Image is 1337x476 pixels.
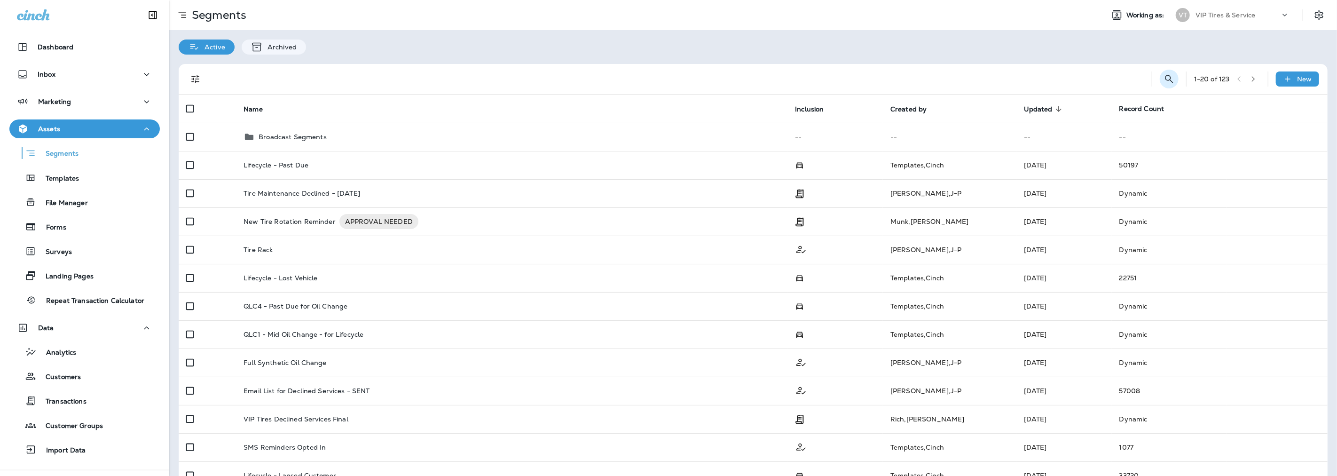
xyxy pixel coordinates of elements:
p: Tire Rack [244,246,273,254]
button: Marketing [9,92,160,111]
span: Inclusion [795,105,824,113]
span: Transaction [795,414,804,423]
button: Analytics [9,342,160,362]
td: Dynamic [1112,349,1328,377]
span: Record Count [1119,104,1164,113]
button: Repeat Transaction Calculator [9,290,160,310]
td: [DATE] [1016,377,1112,405]
td: [DATE] [1016,179,1112,207]
span: Customer Only [795,357,807,366]
span: Transaction [795,217,804,225]
p: Inbox [38,71,55,78]
td: [DATE] [1016,264,1112,292]
td: Dynamic [1112,179,1328,207]
span: APPROVAL NEEDED [339,217,418,226]
td: 1077 [1112,433,1328,461]
td: Dynamic [1112,207,1328,236]
td: -- [1112,123,1328,151]
p: SMS Reminders Opted In [244,444,326,451]
span: Inclusion [795,105,836,113]
td: [DATE] [1016,349,1112,377]
p: VIP Tires & Service [1195,11,1256,19]
td: [PERSON_NAME] , J-P [883,377,1016,405]
td: [PERSON_NAME] , J-P [883,236,1016,264]
p: Full Synthetic Oil Change [244,359,327,366]
td: Munk , [PERSON_NAME] [883,207,1016,236]
button: Dashboard [9,38,160,56]
p: Analytics [37,349,76,357]
span: Possession [795,330,804,338]
p: New Tire Rotation Reminder [244,214,336,229]
p: Landing Pages [36,272,94,281]
span: Possession [795,301,804,310]
span: Name [244,105,275,113]
td: [DATE] [1016,320,1112,349]
p: File Manager [36,199,88,208]
td: [DATE] [1016,151,1112,179]
p: Archived [263,43,297,51]
td: [PERSON_NAME] , J-P [883,349,1016,377]
td: -- [1016,123,1112,151]
p: Dashboard [38,43,73,51]
td: 57008 [1112,377,1328,405]
td: -- [787,123,883,151]
td: [DATE] [1016,236,1112,264]
td: Dynamic [1112,320,1328,349]
span: Possession [795,160,804,169]
button: Collapse Sidebar [140,6,166,24]
td: [DATE] [1016,405,1112,433]
div: VT [1176,8,1190,22]
p: Data [38,324,54,332]
p: Email List for Declined Services - SENT [244,387,370,395]
div: 1 - 20 of 123 [1194,75,1230,83]
td: Rich , [PERSON_NAME] [883,405,1016,433]
td: Dynamic [1112,405,1328,433]
p: Segments [36,150,79,159]
button: Segments [9,143,160,163]
td: [DATE] [1016,292,1112,320]
span: Customer Only [795,245,807,253]
span: Name [244,105,263,113]
td: [DATE] [1016,207,1112,236]
span: Created by [890,105,939,113]
td: Templates , Cinch [883,151,1016,179]
div: APPROVAL NEEDED [339,214,418,229]
p: Templates [36,175,79,183]
button: Surveys [9,241,160,261]
td: Dynamic [1112,292,1328,320]
button: File Manager [9,192,160,212]
button: Inbox [9,65,160,84]
p: Surveys [36,248,72,257]
td: Templates , Cinch [883,320,1016,349]
button: Import Data [9,440,160,460]
button: Forms [9,217,160,237]
td: Templates , Cinch [883,292,1016,320]
button: Templates [9,168,160,188]
p: Import Data [37,446,86,455]
td: Templates , Cinch [883,264,1016,292]
p: Segments [188,8,246,22]
button: Landing Pages [9,266,160,286]
td: 50197 [1112,151,1328,179]
p: QLC4 - Past Due for Oil Change [244,302,347,310]
span: Possession [795,273,804,282]
button: Transactions [9,391,160,411]
button: Data [9,318,160,337]
button: Customer Groups [9,415,160,435]
td: -- [883,123,1016,151]
span: Transaction [795,189,804,197]
span: Updated [1024,105,1053,113]
p: VIP Tires Declined Services Final [244,415,348,423]
button: Search Segments [1160,70,1179,88]
p: QLC1 - Mid Oil Change - for Lifecycle [244,331,363,338]
p: New [1298,75,1312,83]
td: [PERSON_NAME] , J-P [883,179,1016,207]
span: Customer Only [795,442,807,451]
p: Lifecycle - Past Due [244,161,308,169]
p: Transactions [36,397,87,406]
button: Assets [9,119,160,138]
td: 22751 [1112,264,1328,292]
p: Assets [38,125,60,133]
span: Updated [1024,105,1065,113]
p: Customer Groups [36,422,103,431]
